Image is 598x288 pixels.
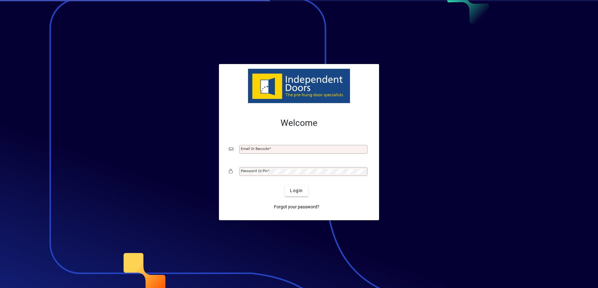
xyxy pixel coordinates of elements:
h2: Welcome [229,118,369,128]
a: Forgot your password? [271,201,322,213]
mat-label: Password or Pin [241,169,268,173]
button: Login [285,185,308,196]
mat-label: Email or Barcode [241,146,269,151]
span: Forgot your password? [274,204,319,210]
span: Login [290,187,303,194]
